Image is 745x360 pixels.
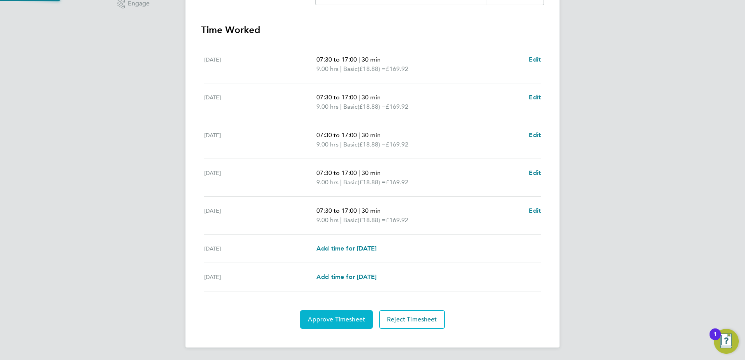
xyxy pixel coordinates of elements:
button: Approve Timesheet [300,310,373,329]
span: £169.92 [386,216,408,224]
span: | [340,103,342,110]
span: | [358,207,360,214]
span: 30 min [362,131,381,139]
span: Edit [529,131,541,139]
div: [DATE] [204,93,316,111]
span: £169.92 [386,103,408,110]
span: | [340,216,342,224]
span: 9.00 hrs [316,65,339,72]
span: Basic [343,215,358,225]
h3: Time Worked [201,24,544,36]
a: Edit [529,206,541,215]
div: [DATE] [204,244,316,253]
span: £169.92 [386,141,408,148]
span: (£18.88) = [358,141,386,148]
span: £169.92 [386,65,408,72]
span: Basic [343,102,358,111]
div: [DATE] [204,168,316,187]
a: Edit [529,55,541,64]
span: 9.00 hrs [316,103,339,110]
span: | [358,131,360,139]
a: Add time for [DATE] [316,244,376,253]
div: [DATE] [204,131,316,149]
span: Approve Timesheet [308,316,365,323]
span: 9.00 hrs [316,141,339,148]
span: Add time for [DATE] [316,273,376,281]
span: 07:30 to 17:00 [316,94,357,101]
span: Basic [343,178,358,187]
a: Add time for [DATE] [316,272,376,282]
div: [DATE] [204,272,316,282]
span: (£18.88) = [358,216,386,224]
span: Reject Timesheet [387,316,437,323]
span: 30 min [362,207,381,214]
button: Reject Timesheet [379,310,445,329]
a: Edit [529,93,541,102]
span: 30 min [362,56,381,63]
span: 9.00 hrs [316,216,339,224]
span: 07:30 to 17:00 [316,169,357,176]
span: Edit [529,169,541,176]
span: Basic [343,64,358,74]
span: | [340,178,342,186]
div: [DATE] [204,55,316,74]
span: £169.92 [386,178,408,186]
div: 1 [713,334,717,344]
span: 07:30 to 17:00 [316,131,357,139]
span: (£18.88) = [358,103,386,110]
span: | [340,141,342,148]
span: | [358,169,360,176]
button: Open Resource Center, 1 new notification [714,329,739,354]
span: 07:30 to 17:00 [316,207,357,214]
span: 30 min [362,94,381,101]
span: Edit [529,94,541,101]
span: Engage [128,0,150,7]
span: Edit [529,56,541,63]
span: | [340,65,342,72]
a: Edit [529,131,541,140]
span: Add time for [DATE] [316,245,376,252]
span: Edit [529,207,541,214]
span: 9.00 hrs [316,178,339,186]
span: Basic [343,140,358,149]
a: Edit [529,168,541,178]
span: | [358,56,360,63]
span: 30 min [362,169,381,176]
span: 07:30 to 17:00 [316,56,357,63]
span: | [358,94,360,101]
div: [DATE] [204,206,316,225]
span: (£18.88) = [358,178,386,186]
span: (£18.88) = [358,65,386,72]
